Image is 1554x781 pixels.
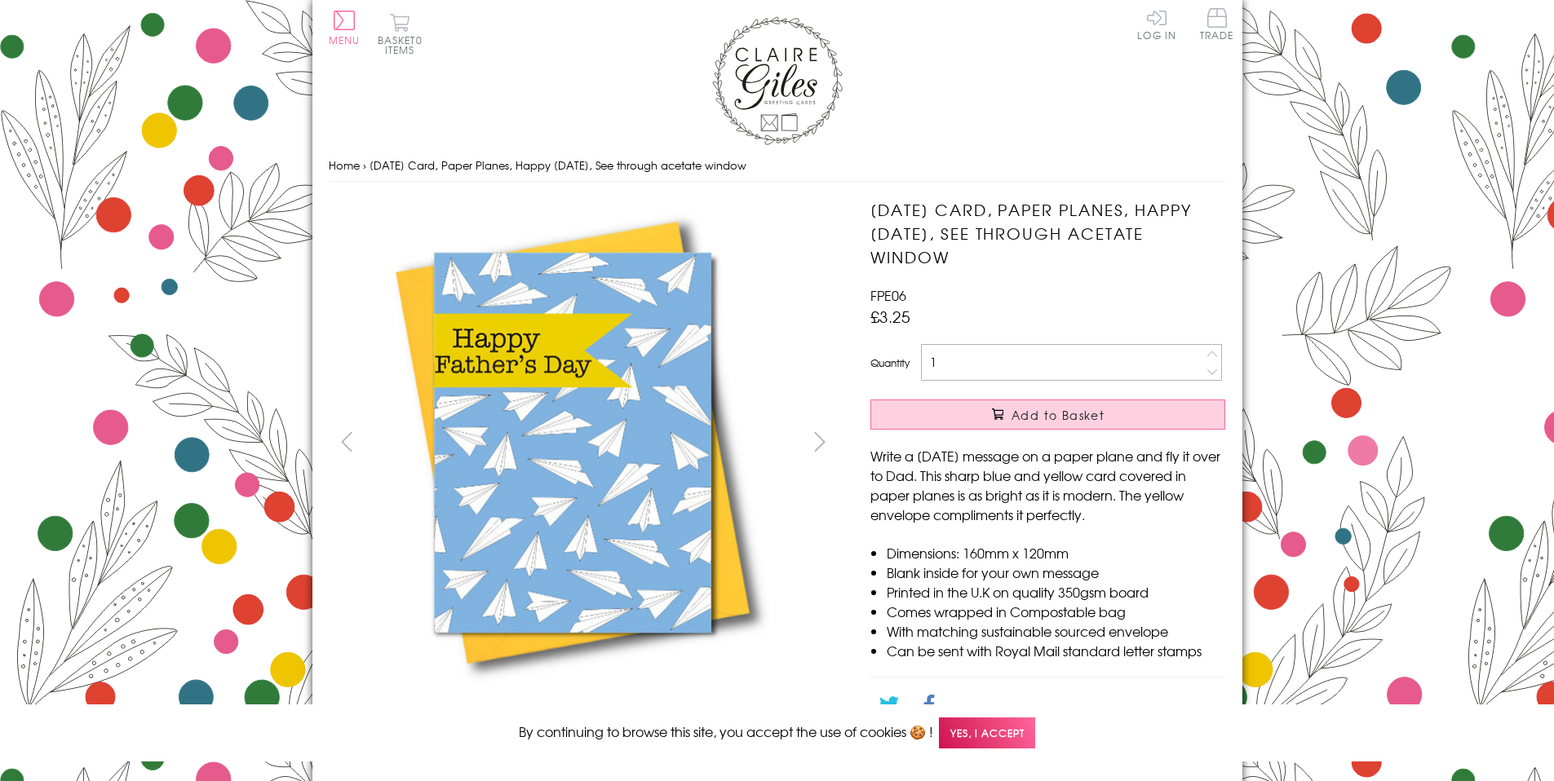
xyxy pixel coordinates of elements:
[939,717,1035,749] span: Yes, I accept
[370,157,746,173] span: [DATE] Card, Paper Planes, Happy [DATE], See through acetate window
[870,305,910,328] span: £3.25
[887,621,1225,641] li: With matching sustainable sourced envelope
[887,563,1225,582] li: Blank inside for your own message
[363,157,366,173] span: ›
[870,399,1225,430] button: Add to Basket
[870,355,910,370] label: Quantity
[1012,407,1105,423] span: Add to Basket
[870,198,1225,268] h1: [DATE] Card, Paper Planes, Happy [DATE], See through acetate window
[838,198,1327,687] img: Father's Day Card, Paper Planes, Happy Father's Day, See through acetate window
[385,33,423,57] span: 0 items
[328,198,817,687] img: Father's Day Card, Paper Planes, Happy Father's Day, See through acetate window
[329,423,365,460] button: prev
[887,602,1225,621] li: Comes wrapped in Compostable bag
[801,423,838,460] button: next
[329,149,1226,183] nav: breadcrumbs
[870,285,906,305] span: FPE06
[329,33,361,47] span: Menu
[329,11,361,45] button: Menu
[712,16,843,145] img: Claire Giles Greetings Cards
[887,641,1225,660] li: Can be sent with Royal Mail standard letter stamps
[378,13,423,55] button: Basket0 items
[887,582,1225,602] li: Printed in the U.K on quality 350gsm board
[887,543,1225,563] li: Dimensions: 160mm x 120mm
[1200,8,1234,43] a: Trade
[870,446,1225,524] p: Write a [DATE] message on a paper plane and fly it over to Dad. This sharp blue and yellow card c...
[329,157,360,173] a: Home
[1200,8,1234,40] span: Trade
[1137,8,1176,40] a: Log In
